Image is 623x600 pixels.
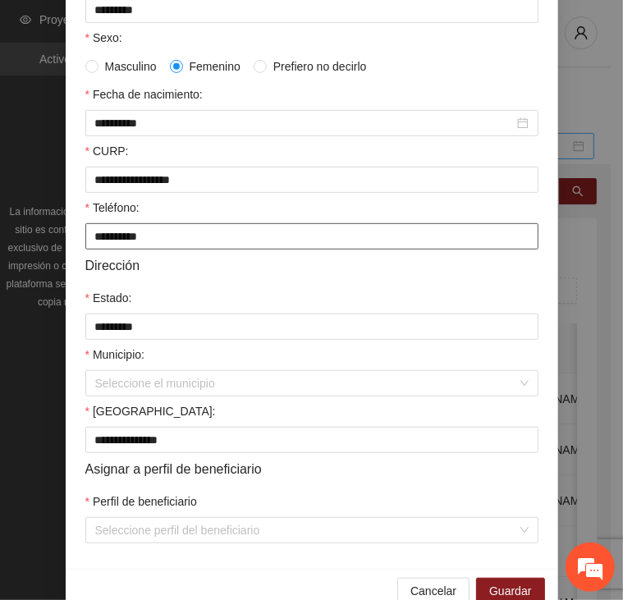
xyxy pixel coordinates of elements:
[85,346,144,364] label: Municipio:
[85,142,129,160] label: CURP:
[85,289,132,307] label: Estado:
[8,414,313,471] textarea: Escriba su mensaje y pulse “Intro”
[269,8,309,48] div: Minimizar ventana de chat en vivo
[95,371,517,396] input: Municipio:
[85,223,538,250] input: Teléfono:
[85,492,197,511] label: Perfil de beneficiario
[85,167,538,193] input: CURP:
[85,255,140,276] span: Dirección
[85,402,216,420] label: Colonia:
[85,85,203,103] label: Fecha de nacimiento:
[95,202,227,368] span: Estamos en línea.
[95,114,514,132] input: Fecha de nacimiento:
[183,57,247,76] span: Femenino
[267,57,373,76] span: Prefiero no decirlo
[85,84,276,105] div: Chatee con nosotros ahora
[85,314,538,340] input: Estado:
[85,199,140,217] label: Teléfono:
[85,427,538,453] input: Colonia:
[85,29,122,47] label: Sexo:
[410,582,456,600] span: Cancelar
[85,459,262,479] span: Asignar a perfil de beneficiario
[489,582,531,600] span: Guardar
[98,57,163,76] span: Masculino
[95,518,517,543] input: Perfil de beneficiario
